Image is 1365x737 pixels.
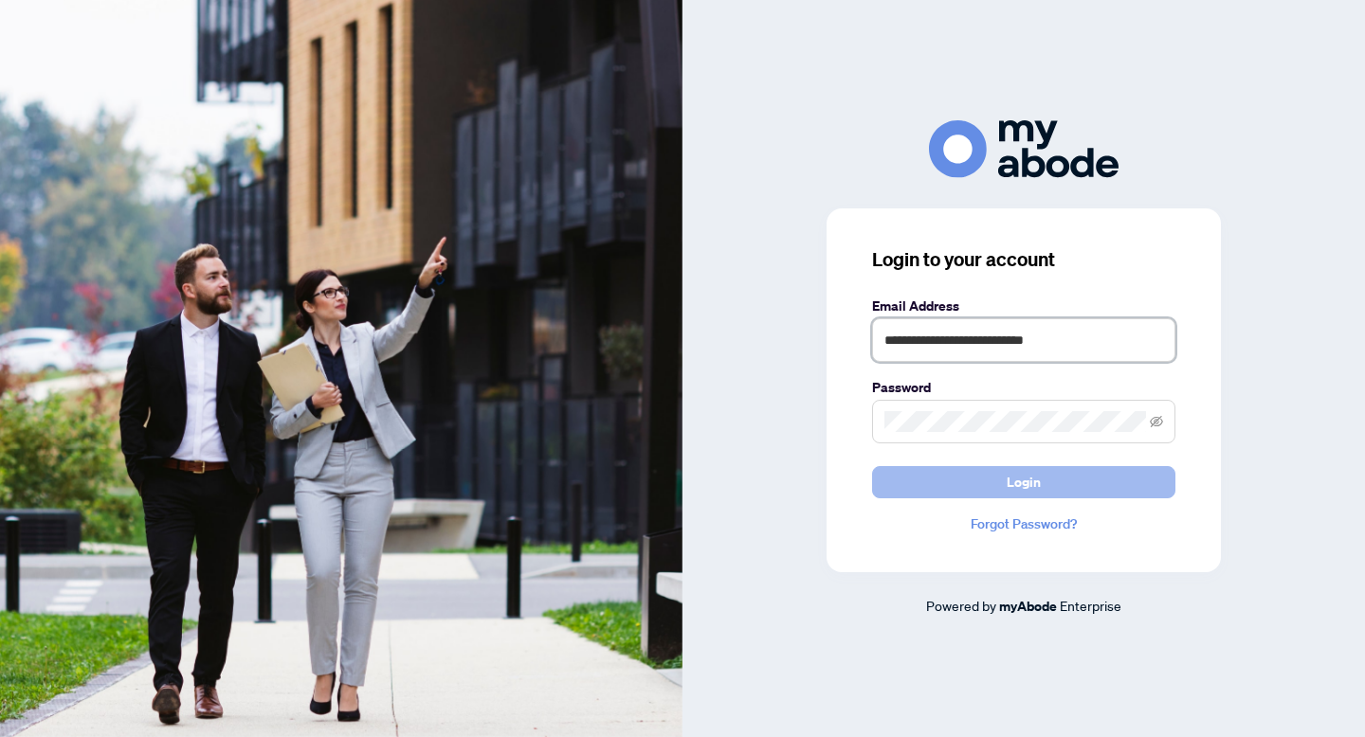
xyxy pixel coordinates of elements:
[872,377,1175,398] label: Password
[872,296,1175,316] label: Email Address
[872,513,1175,534] a: Forgot Password?
[926,597,996,614] span: Powered by
[872,246,1175,273] h3: Login to your account
[1007,467,1041,497] span: Login
[999,596,1057,617] a: myAbode
[929,120,1119,178] img: ma-logo
[1150,415,1163,428] span: eye-invisible
[1060,597,1121,614] span: Enterprise
[872,466,1175,498] button: Login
